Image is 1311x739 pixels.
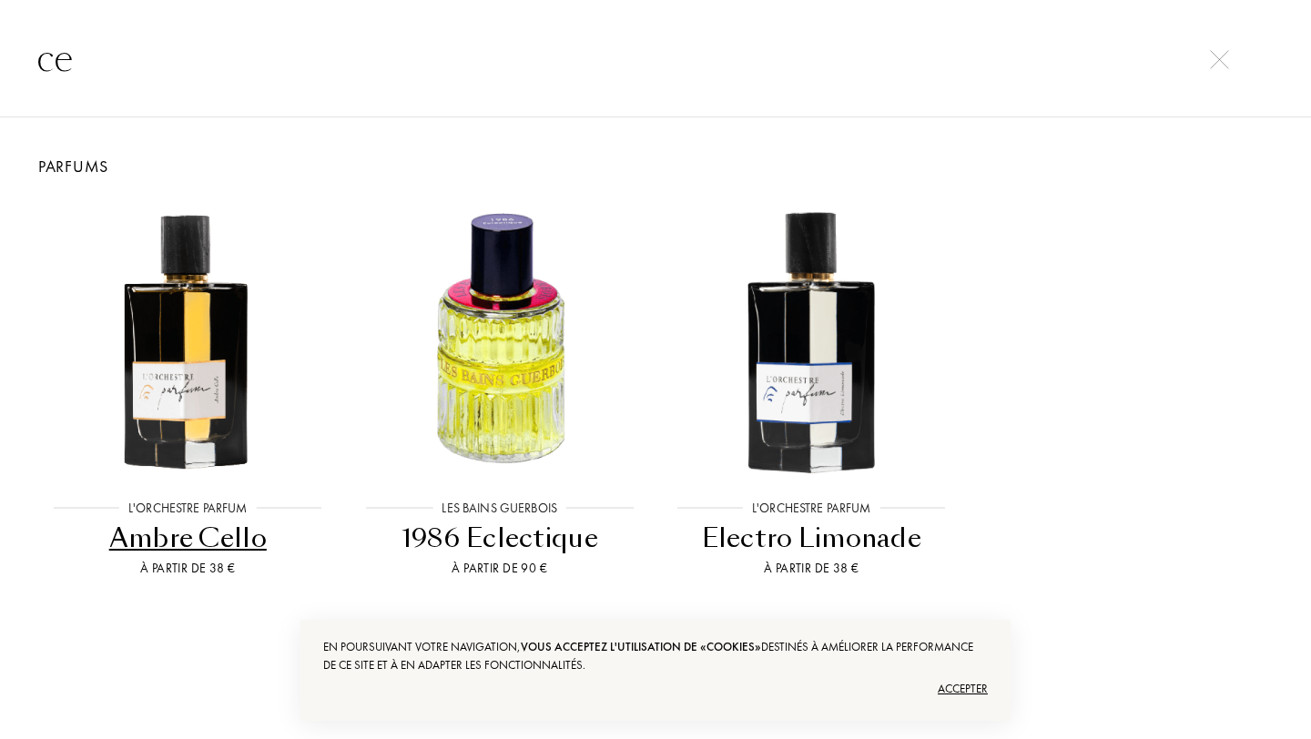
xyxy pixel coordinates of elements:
[663,559,960,578] div: À partir de 38 €
[39,521,337,556] div: Ambre Cello
[663,521,960,556] div: Electro Limonade
[39,559,337,578] div: À partir de 38 €
[743,499,880,518] div: L'Orchestre Parfum
[351,521,649,556] div: 1986 Eclectique
[360,198,640,479] img: 1986 Eclectique
[351,559,649,578] div: À partir de 90 €
[655,178,968,601] a: Electro LimonadeL'Orchestre ParfumElectro LimonadeÀ partir de 38 €
[521,639,761,654] span: vous acceptez l'utilisation de «cookies»
[323,674,988,704] div: Accepter
[47,198,328,479] img: Ambre Cello
[18,154,1293,178] div: Parfums
[119,499,257,518] div: L'Orchestre Parfum
[671,198,951,479] img: Electro Limonade
[432,499,566,518] div: Les Bains Guerbois
[323,638,988,674] div: En poursuivant votre navigation, destinés à améliorer la performance de ce site et à en adapter l...
[344,178,656,601] a: 1986 EclectiqueLes Bains Guerbois1986 EclectiqueÀ partir de 90 €
[32,178,344,601] a: Ambre CelloL'Orchestre ParfumAmbre CelloÀ partir de 38 €
[1210,50,1229,69] img: cross.svg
